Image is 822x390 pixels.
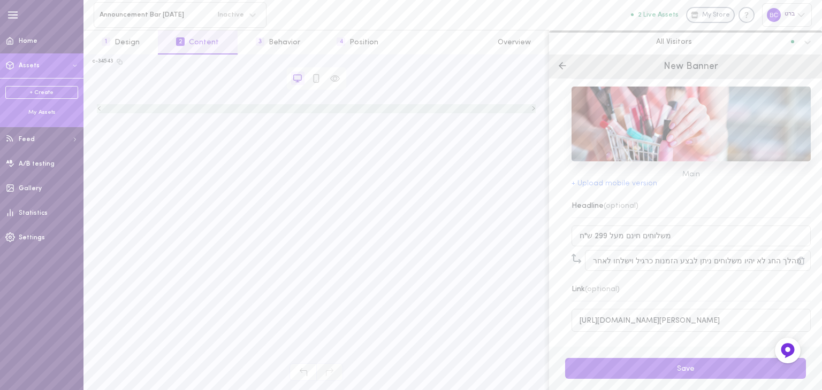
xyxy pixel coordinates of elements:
span: Feed [19,136,35,143]
span: All Visitors [656,37,692,46]
span: 1 [102,37,110,46]
div: Link [572,286,620,293]
div: חץ שמאלה [97,106,101,111]
button: 2 Live Assets [631,11,679,18]
button: Save [565,358,806,379]
button: + Upload mobile version [572,180,657,188]
div: My Assets [5,108,78,116]
input: Type your headline here [572,225,811,246]
button: Overview [479,30,549,54]
button: 2Content [158,30,237,54]
a: 2 Live Assets [631,11,686,19]
span: Announcement Bar [DATE] [100,11,211,19]
img: preview [572,87,811,161]
div: Main [572,169,811,180]
span: Statistics [19,210,48,216]
input: Choose a page, SKU or insert a specific URL [572,309,811,332]
img: Feedback Button [780,342,796,358]
span: Redo [316,363,343,381]
span: Settings [19,235,45,241]
a: + Create [5,86,78,99]
div: previewMain [572,87,811,180]
span: Gallery [19,185,42,192]
input: Type your subheadline here [585,250,811,271]
span: Undo [290,363,316,381]
span: Assets [19,63,40,69]
div: c-34543 [93,58,113,65]
span: (optional) [604,202,638,210]
span: 4 [337,37,345,46]
span: New Banner [664,62,718,72]
div: חץ ימינה [531,106,536,111]
div: Headline [572,202,638,210]
span: 2 [176,37,185,46]
button: 4Position [318,30,397,54]
span: 3 [256,37,264,46]
span: Inactive [211,11,244,18]
button: 1Design [83,30,158,54]
span: (optional) [585,285,620,293]
span: Home [19,38,37,44]
div: ברט [762,3,812,26]
a: My Store [686,7,735,23]
span: A/B testing [19,161,55,167]
button: 3Behavior [238,30,318,54]
span: My Store [702,11,730,20]
div: Knowledge center [739,7,755,23]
